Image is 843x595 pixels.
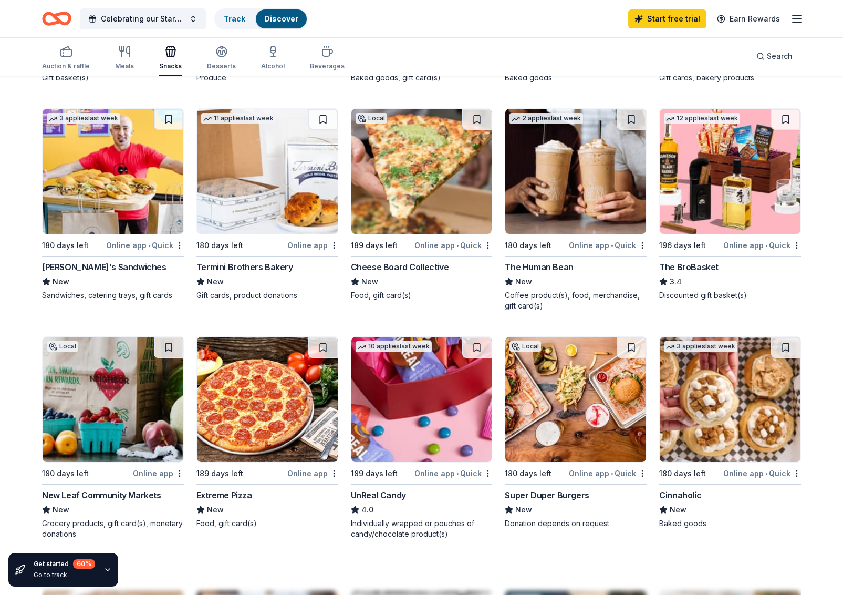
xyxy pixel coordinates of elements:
div: 60 % [73,559,95,569]
span: New [670,504,686,516]
div: Sandwiches, catering trays, gift cards [42,290,184,301]
div: Go to track [34,571,95,579]
div: Coffee product(s), food, merchandise, gift card(s) [505,290,647,311]
div: Local [47,341,78,352]
div: Online app Quick [723,239,801,252]
div: The Human Bean [505,261,573,273]
span: • [456,241,459,250]
div: 180 days left [505,239,551,252]
a: Image for The Human Bean2 applieslast week180 days leftOnline app•QuickThe Human BeanNewCoffee pr... [505,108,647,311]
div: 180 days left [505,467,551,480]
div: Individually wrapped or pouches of candy/chocolate product(s) [351,518,493,539]
div: Local [356,113,387,124]
div: New Leaf Community Markets [42,489,161,501]
img: Image for Extreme Pizza [197,337,338,462]
button: Beverages [310,41,345,76]
a: Track [224,14,245,23]
span: 4.0 [361,504,373,516]
span: New [515,275,532,288]
button: Alcohol [261,41,285,76]
span: • [611,469,613,478]
img: Image for Cinnaholic [660,337,800,462]
a: Discover [264,14,298,23]
div: 2 applies last week [509,113,583,124]
div: Online app [287,467,338,480]
div: 189 days left [351,239,398,252]
img: Image for UnReal Candy [351,337,492,462]
div: 189 days left [351,467,398,480]
div: Meals [115,62,134,70]
div: Baked goods, gift card(s) [351,73,493,83]
div: Gift cards, product donations [196,290,338,301]
a: Image for UnReal Candy10 applieslast week189 days leftOnline app•QuickUnReal Candy4.0Individually... [351,336,493,539]
a: Image for Ike's Sandwiches3 applieslast week180 days leftOnline app•Quick[PERSON_NAME]'s Sandwich... [42,108,184,301]
button: Meals [115,41,134,76]
div: Online app [133,467,184,480]
div: 180 days left [42,467,89,480]
button: Search [748,46,801,67]
span: New [53,504,69,516]
span: Celebrating our Stars Gala [101,13,185,25]
div: Local [509,341,541,352]
div: Online app Quick [723,467,801,480]
span: New [515,504,532,516]
div: Super Duper Burgers [505,489,589,501]
div: UnReal Candy [351,489,406,501]
span: • [148,241,150,250]
div: Snacks [159,62,182,70]
span: Search [767,50,793,63]
div: 3 applies last week [664,341,737,352]
div: Online app [287,239,338,252]
div: 180 days left [659,467,706,480]
div: Food, gift card(s) [196,518,338,529]
a: Home [42,6,71,31]
div: Online app Quick [106,239,184,252]
div: Extreme Pizza [196,489,252,501]
div: Gift basket(s) [42,73,184,83]
a: Image for Cinnaholic3 applieslast week180 days leftOnline app•QuickCinnaholicNewBaked goods [659,336,801,529]
div: Baked goods [505,73,647,83]
span: New [207,275,224,288]
div: Online app Quick [414,239,492,252]
img: Image for Cheese Board Collective [351,109,492,234]
div: Donation depends on request [505,518,647,529]
div: Get started [34,559,95,569]
img: Image for Termini Brothers Bakery [197,109,338,234]
div: Cinnaholic [659,489,701,501]
span: • [765,241,767,250]
a: Earn Rewards [711,9,786,28]
span: New [53,275,69,288]
div: Produce [196,73,338,83]
div: [PERSON_NAME]'s Sandwiches [42,261,166,273]
div: Auction & raffle [42,62,90,70]
span: • [611,241,613,250]
div: 189 days left [196,467,243,480]
img: Image for Super Duper Burgers [505,337,646,462]
img: Image for The Human Bean [505,109,646,234]
div: Desserts [207,62,236,70]
div: 3 applies last week [47,113,120,124]
a: Image for The BroBasket12 applieslast week196 days leftOnline app•QuickThe BroBasket3.4Discounted... [659,108,801,301]
a: Image for Extreme Pizza189 days leftOnline appExtreme PizzaNewFood, gift card(s) [196,336,338,529]
div: Cheese Board Collective [351,261,449,273]
div: The BroBasket [659,261,719,273]
div: 12 applies last week [664,113,740,124]
img: Image for Ike's Sandwiches [43,109,183,234]
img: Image for The BroBasket [660,109,800,234]
div: Online app Quick [569,239,647,252]
div: 11 applies last week [201,113,276,124]
a: Image for Termini Brothers Bakery11 applieslast week180 days leftOnline appTermini Brothers Baker... [196,108,338,301]
a: Image for Super Duper BurgersLocal180 days leftOnline app•QuickSuper Duper BurgersNewDonation dep... [505,336,647,529]
div: Termini Brothers Bakery [196,261,293,273]
a: Image for New Leaf Community MarketsLocal180 days leftOnline appNew Leaf Community MarketsNewGroc... [42,336,184,539]
a: Image for Cheese Board CollectiveLocal189 days leftOnline app•QuickCheese Board CollectiveNewFood... [351,108,493,301]
button: Snacks [159,41,182,76]
div: Baked goods [659,518,801,529]
button: TrackDiscover [214,8,308,29]
div: Food, gift card(s) [351,290,493,301]
div: Beverages [310,62,345,70]
a: Start free trial [628,9,706,28]
span: • [456,469,459,478]
button: Auction & raffle [42,41,90,76]
div: 10 applies last week [356,341,432,352]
